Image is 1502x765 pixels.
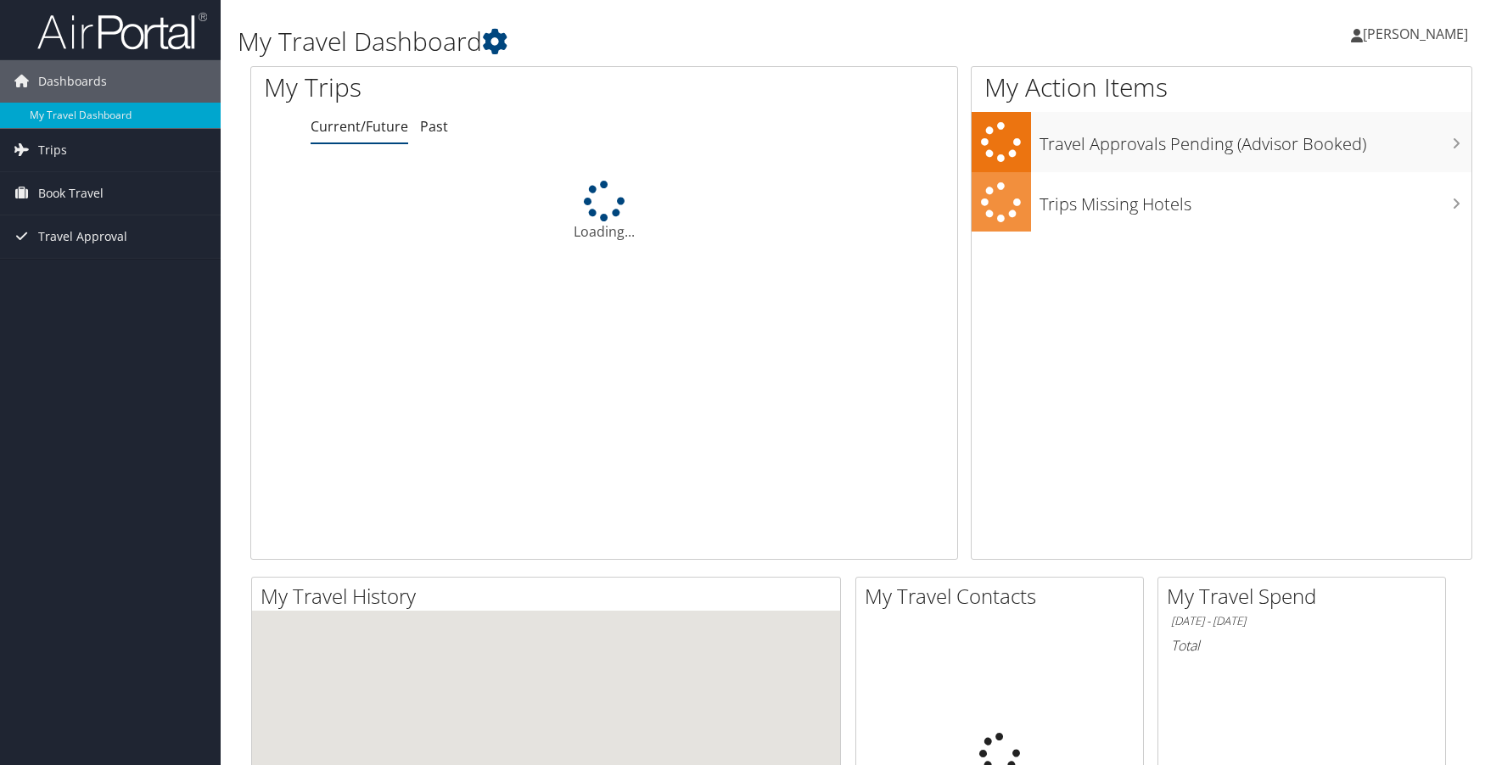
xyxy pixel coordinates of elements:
[420,117,448,136] a: Past
[1040,124,1471,156] h3: Travel Approvals Pending (Advisor Booked)
[238,24,1069,59] h1: My Travel Dashboard
[1351,8,1485,59] a: [PERSON_NAME]
[38,129,67,171] span: Trips
[264,70,650,105] h1: My Trips
[1171,613,1432,629] h6: [DATE] - [DATE]
[261,582,840,611] h2: My Travel History
[37,11,207,51] img: airportal-logo.png
[38,215,127,258] span: Travel Approval
[972,70,1471,105] h1: My Action Items
[311,117,408,136] a: Current/Future
[1167,582,1445,611] h2: My Travel Spend
[38,172,104,215] span: Book Travel
[865,582,1143,611] h2: My Travel Contacts
[972,112,1471,172] a: Travel Approvals Pending (Advisor Booked)
[251,181,957,242] div: Loading...
[972,172,1471,232] a: Trips Missing Hotels
[1363,25,1468,43] span: [PERSON_NAME]
[38,60,107,103] span: Dashboards
[1040,184,1471,216] h3: Trips Missing Hotels
[1171,636,1432,655] h6: Total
